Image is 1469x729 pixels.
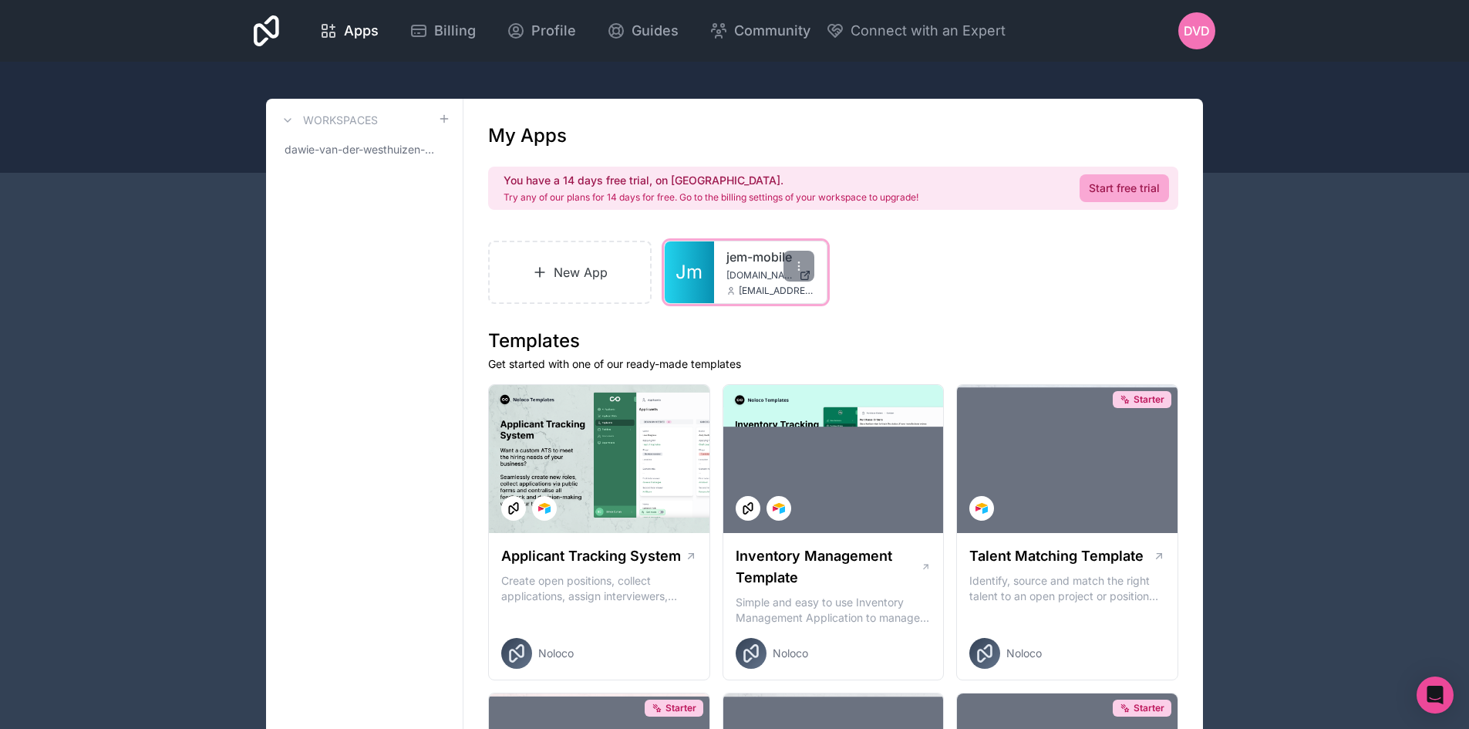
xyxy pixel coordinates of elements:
[488,356,1178,372] p: Get started with one of our ready-made templates
[307,14,391,48] a: Apps
[739,285,814,297] span: [EMAIL_ADDRESS][DOMAIN_NAME]
[278,136,450,164] a: dawie-van-der-westhuizen-workspace
[969,545,1144,567] h1: Talent Matching Template
[726,269,793,282] span: [DOMAIN_NAME]
[504,173,918,188] h2: You have a 14 days free trial, on [GEOGRAPHIC_DATA].
[303,113,378,128] h3: Workspaces
[975,502,988,515] img: Airtable Logo
[1184,22,1210,40] span: Dvd
[773,502,785,515] img: Airtable Logo
[1134,702,1164,714] span: Starter
[488,123,567,148] h1: My Apps
[1134,393,1164,406] span: Starter
[501,545,681,567] h1: Applicant Tracking System
[538,646,574,661] span: Noloco
[285,142,438,157] span: dawie-van-der-westhuizen-workspace
[344,20,379,42] span: Apps
[676,260,702,285] span: Jm
[595,14,691,48] a: Guides
[632,20,679,42] span: Guides
[726,248,814,266] a: jem-mobile
[434,20,476,42] span: Billing
[397,14,488,48] a: Billing
[826,20,1006,42] button: Connect with an Expert
[736,545,921,589] h1: Inventory Management Template
[734,20,810,42] span: Community
[851,20,1006,42] span: Connect with an Expert
[494,14,588,48] a: Profile
[665,702,696,714] span: Starter
[773,646,808,661] span: Noloco
[1006,646,1042,661] span: Noloco
[501,573,697,604] p: Create open positions, collect applications, assign interviewers, centralise candidate feedback a...
[697,14,823,48] a: Community
[531,20,576,42] span: Profile
[1417,677,1454,714] div: Open Intercom Messenger
[488,241,652,304] a: New App
[504,191,918,204] p: Try any of our plans for 14 days for free. Go to the billing settings of your workspace to upgrade!
[726,269,814,282] a: [DOMAIN_NAME]
[278,111,378,130] a: Workspaces
[969,573,1165,604] p: Identify, source and match the right talent to an open project or position with our Talent Matchi...
[488,329,1178,353] h1: Templates
[538,502,551,515] img: Airtable Logo
[1080,174,1169,202] a: Start free trial
[665,241,714,303] a: Jm
[736,595,932,626] p: Simple and easy to use Inventory Management Application to manage your stock, orders and Manufact...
